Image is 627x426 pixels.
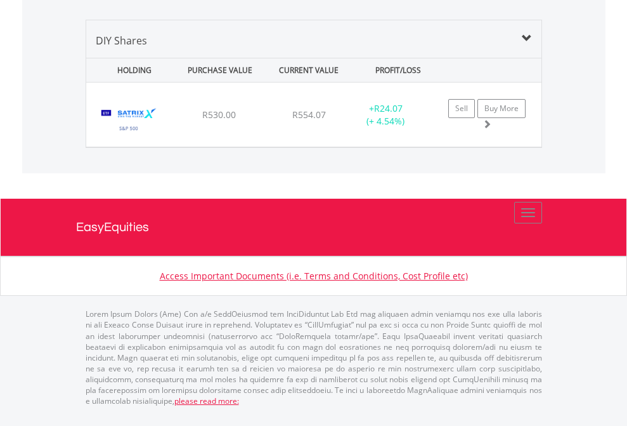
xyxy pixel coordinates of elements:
[355,58,441,82] div: PROFIT/LOSS
[448,99,475,118] a: Sell
[202,109,236,121] span: R530.00
[346,102,425,128] div: + (+ 4.54%)
[374,102,403,114] span: R24.07
[87,58,174,82] div: HOLDING
[76,199,552,256] a: EasyEquities
[93,98,165,143] img: TFSA.STX500.png
[96,34,147,48] span: DIY Shares
[266,58,352,82] div: CURRENT VALUE
[86,309,542,406] p: Lorem Ipsum Dolors (Ame) Con a/e SeddOeiusmod tem InciDiduntut Lab Etd mag aliquaen admin veniamq...
[174,396,239,406] a: please read more:
[160,270,468,282] a: Access Important Documents (i.e. Terms and Conditions, Cost Profile etc)
[477,99,526,118] a: Buy More
[177,58,263,82] div: PURCHASE VALUE
[292,109,326,121] span: R554.07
